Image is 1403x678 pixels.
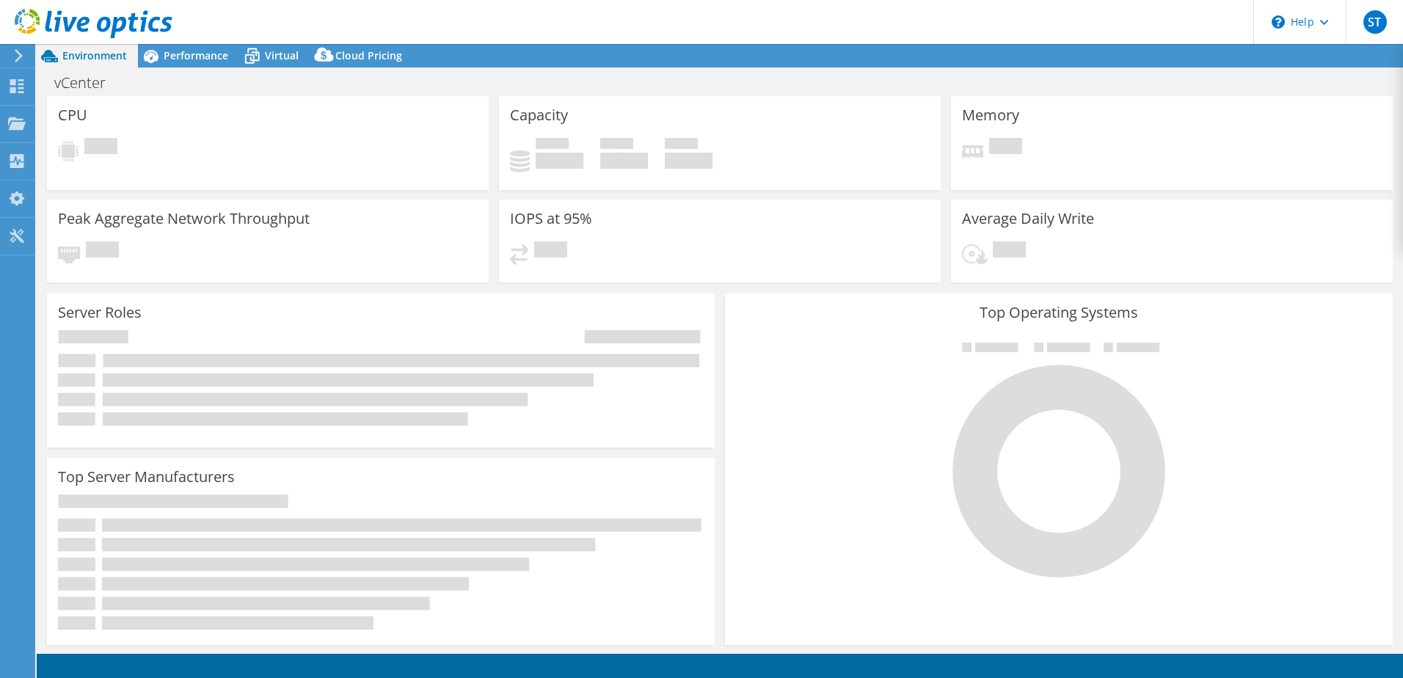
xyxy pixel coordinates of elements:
[534,241,567,261] span: Pending
[58,211,310,227] h3: Peak Aggregate Network Throughput
[58,107,87,123] h3: CPU
[993,241,1026,261] span: Pending
[600,138,633,153] span: Free
[962,211,1094,227] h3: Average Daily Write
[736,305,1382,321] h3: Top Operating Systems
[1363,10,1387,34] span: ST
[665,138,698,153] span: Total
[335,48,402,62] span: Cloud Pricing
[48,75,128,91] h1: vCenter
[665,153,713,169] h4: 0 GiB
[164,48,228,62] span: Performance
[84,138,117,158] span: Pending
[989,138,1022,158] span: Pending
[62,48,127,62] span: Environment
[265,48,299,62] span: Virtual
[600,153,648,169] h4: 0 GiB
[510,211,592,227] h3: IOPS at 95%
[536,138,569,153] span: Used
[1272,15,1285,29] svg: \n
[510,107,568,123] h3: Capacity
[962,107,1019,123] h3: Memory
[58,305,142,321] h3: Server Roles
[58,469,235,485] h3: Top Server Manufacturers
[536,153,583,169] h4: 0 GiB
[86,241,119,261] span: Pending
